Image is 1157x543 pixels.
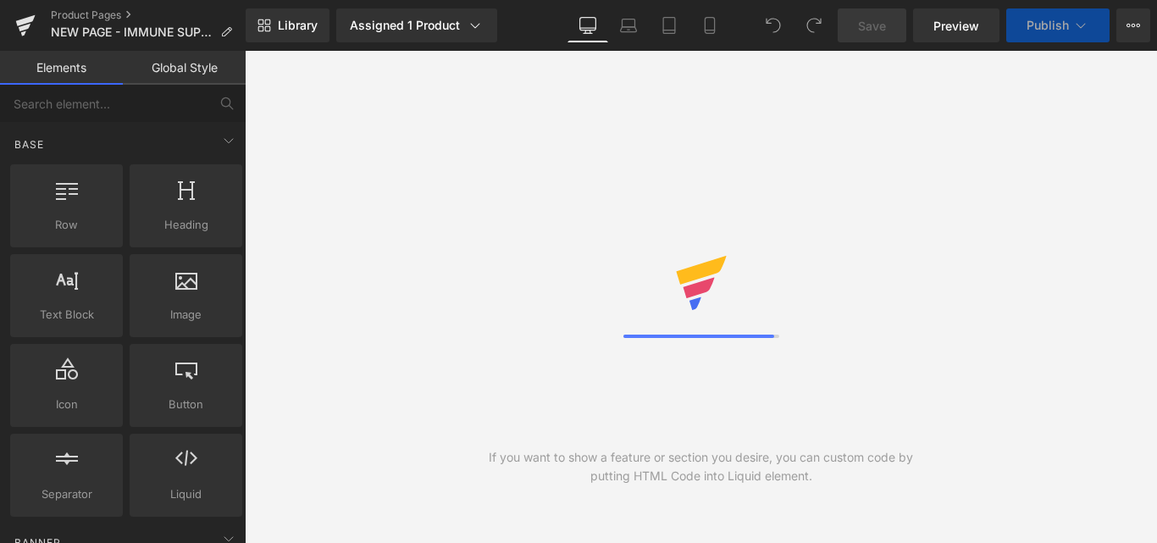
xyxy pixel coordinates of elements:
[608,8,649,42] a: Laptop
[51,8,246,22] a: Product Pages
[15,306,118,324] span: Text Block
[51,25,213,39] span: NEW PAGE - IMMUNE SUPPORT
[15,485,118,503] span: Separator
[135,216,237,234] span: Heading
[15,216,118,234] span: Row
[246,8,329,42] a: New Library
[15,396,118,413] span: Icon
[123,51,246,85] a: Global Style
[858,17,886,35] span: Save
[689,8,730,42] a: Mobile
[135,306,237,324] span: Image
[135,485,237,503] span: Liquid
[797,8,831,42] button: Redo
[135,396,237,413] span: Button
[350,17,484,34] div: Assigned 1 Product
[13,136,46,152] span: Base
[649,8,689,42] a: Tablet
[278,18,318,33] span: Library
[1027,19,1069,32] span: Publish
[473,448,929,485] div: If you want to show a feature or section you desire, you can custom code by putting HTML Code int...
[933,17,979,35] span: Preview
[567,8,608,42] a: Desktop
[756,8,790,42] button: Undo
[1116,8,1150,42] button: More
[1006,8,1110,42] button: Publish
[913,8,999,42] a: Preview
